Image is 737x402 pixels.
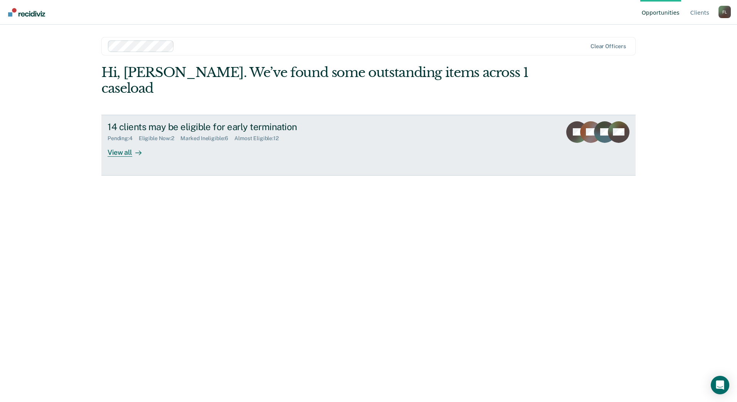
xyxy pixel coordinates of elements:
button: Profile dropdown button [718,6,731,18]
div: Hi, [PERSON_NAME]. We’ve found some outstanding items across 1 caseload [101,65,529,96]
div: Marked Ineligible : 6 [180,135,234,142]
div: Eligible Now : 2 [139,135,180,142]
div: 14 clients may be eligible for early termination [108,121,378,132]
div: Almost Eligible : 12 [234,135,285,142]
div: Open Intercom Messenger [711,376,729,394]
div: Pending : 4 [108,135,139,142]
div: Clear officers [591,43,626,50]
img: Recidiviz [8,8,45,17]
div: F L [718,6,731,18]
div: View all [108,142,151,157]
a: 14 clients may be eligible for early terminationPending:4Eligible Now:2Marked Ineligible:6Almost ... [101,115,636,176]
